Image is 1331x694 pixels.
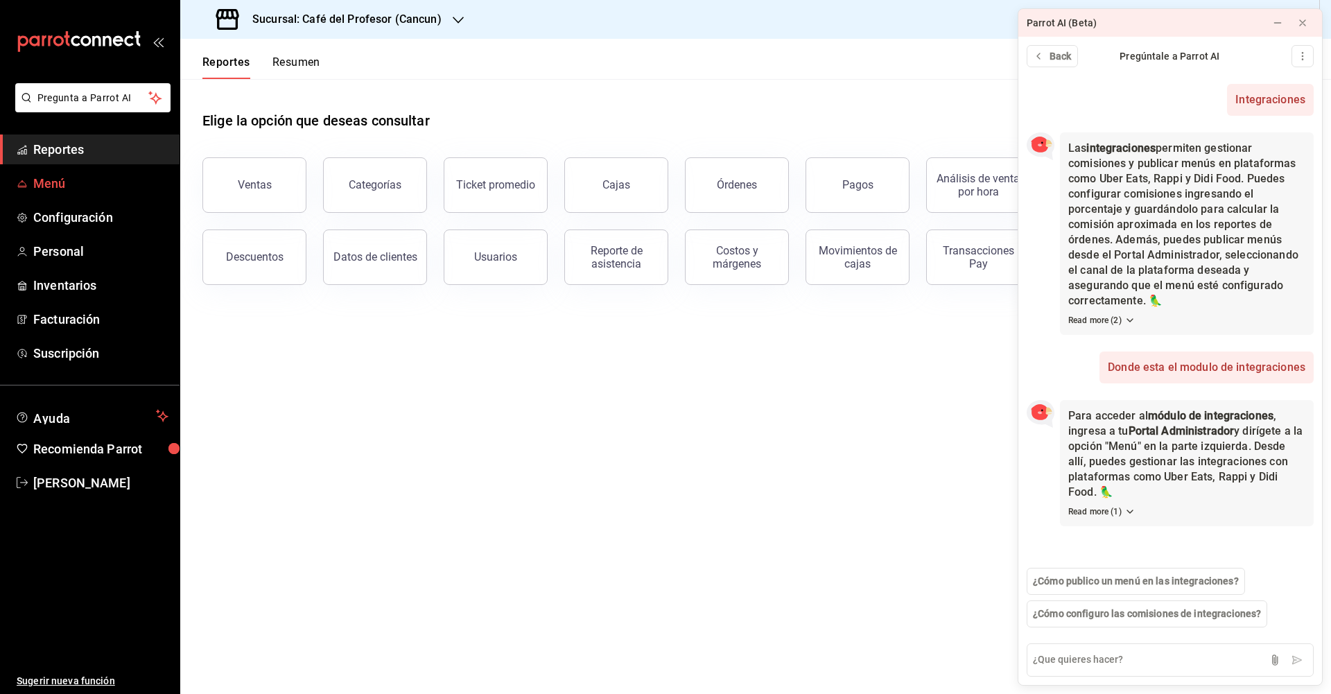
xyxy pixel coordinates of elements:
div: Ventas [238,178,272,191]
div: Análisis de venta por hora [935,172,1021,198]
a: Pregunta a Parrot AI [10,101,171,115]
span: Inventarios [33,276,168,295]
div: Parrot AI (Beta) [1027,16,1097,31]
span: Pregunta a Parrot AI [37,91,149,105]
p: Las permiten gestionar comisiones y publicar menús en plataformas como Uber Eats, Rappi y Didi Fo... [1068,141,1305,309]
button: ¿Cómo configuro las comisiones de integraciones? [1027,600,1267,627]
button: Análisis de venta por hora [926,157,1030,213]
strong: módulo de integraciones [1148,409,1273,422]
div: Ticket promedio [456,178,535,191]
button: Usuarios [444,229,548,285]
span: Personal [33,242,168,261]
button: Datos de clientes [323,229,427,285]
button: Read more (1) [1068,505,1136,518]
span: Configuración [33,208,168,227]
button: Transacciones Pay [926,229,1030,285]
button: Ventas [202,157,306,213]
button: Descuentos [202,229,306,285]
div: Pregúntale a Parrot AI [1078,49,1262,64]
button: Órdenes [685,157,789,213]
button: Costos y márgenes [685,229,789,285]
span: ¿Cómo configuro las comisiones de integraciones? [1033,607,1261,621]
button: Cajas [564,157,668,213]
div: Transacciones Pay [935,244,1021,270]
span: Sugerir nueva función [17,674,168,688]
span: ¿Cómo publico un menú en las integraciones? [1033,574,1239,589]
button: ¿Cómo publico un menú en las integraciones? [1027,568,1245,595]
button: Reportes [202,55,250,79]
div: Cajas [602,178,630,191]
span: Suscripción [33,344,168,363]
button: Pregunta a Parrot AI [15,83,171,112]
button: Movimientos de cajas [806,229,910,285]
span: [PERSON_NAME] [33,474,168,492]
strong: Portal Administrador [1129,424,1235,437]
span: Recomienda Parrot [33,440,168,458]
span: Back [1050,49,1072,64]
div: navigation tabs [202,55,320,79]
button: Ticket promedio [444,157,548,213]
span: Ayuda [33,408,150,424]
span: Integraciones [1235,92,1305,107]
div: Categorías [349,178,401,191]
div: Costos y márgenes [694,244,780,270]
div: Usuarios [474,250,517,263]
h3: Sucursal: Café del Profesor (Cancun) [241,11,442,28]
div: Reporte de asistencia [573,244,659,270]
span: Facturación [33,310,168,329]
span: Reportes [33,140,168,159]
button: Reporte de asistencia [564,229,668,285]
span: Menú [33,174,168,193]
div: Pagos [842,178,873,191]
div: Movimientos de cajas [815,244,901,270]
button: Read more (2) [1068,314,1136,327]
h1: Elige la opción que deseas consultar [202,110,430,131]
button: Pagos [806,157,910,213]
div: Órdenes [717,178,757,191]
button: open_drawer_menu [153,36,164,47]
button: Categorías [323,157,427,213]
button: Resumen [272,55,320,79]
div: Datos de clientes [333,250,417,263]
div: Descuentos [226,250,284,263]
strong: integraciones [1086,141,1156,155]
button: Back [1027,45,1078,67]
p: Para acceder al , ingresa a tu y dirígete a la opción "Menú" en la parte izquierda. Desde allí, p... [1068,408,1305,500]
span: Donde esta el modulo de integraciones [1108,360,1305,375]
